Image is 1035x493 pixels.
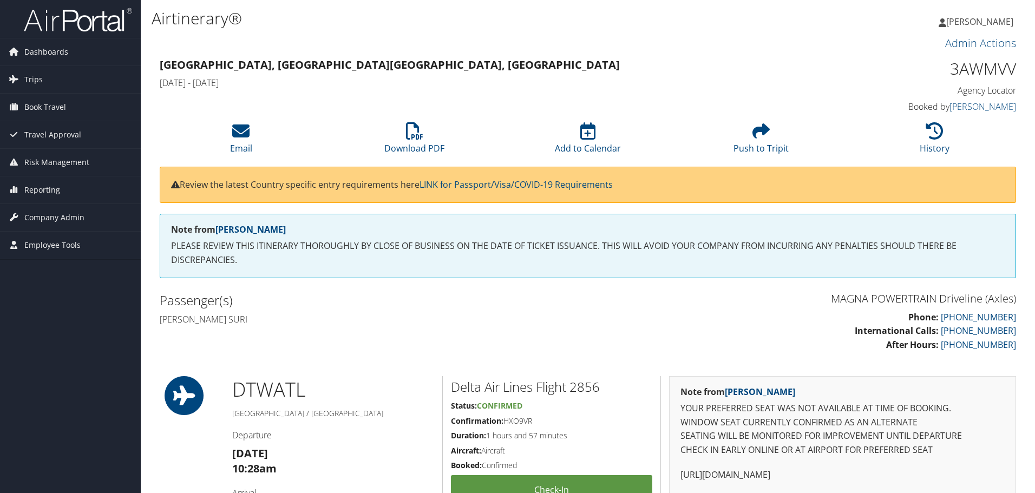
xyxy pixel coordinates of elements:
[215,224,286,235] a: [PERSON_NAME]
[160,313,580,325] h4: [PERSON_NAME] Suri
[555,128,621,154] a: Add to Calendar
[946,16,1013,28] span: [PERSON_NAME]
[855,325,939,337] strong: International Calls:
[171,224,286,235] strong: Note from
[945,36,1016,50] a: Admin Actions
[939,5,1024,38] a: [PERSON_NAME]
[420,179,613,190] a: LINK for Passport/Visa/COVID-19 Requirements
[814,84,1016,96] h4: Agency Locator
[451,460,652,471] h5: Confirmed
[596,291,1016,306] h3: MAGNA POWERTRAIN Driveline (Axles)
[160,57,620,72] strong: [GEOGRAPHIC_DATA], [GEOGRAPHIC_DATA] [GEOGRAPHIC_DATA], [GEOGRAPHIC_DATA]
[886,339,939,351] strong: After Hours:
[949,101,1016,113] a: [PERSON_NAME]
[232,429,434,441] h4: Departure
[451,416,652,426] h5: HXO9VR
[451,445,652,456] h5: Aircraft
[941,325,1016,337] a: [PHONE_NUMBER]
[152,7,733,30] h1: Airtinerary®
[160,291,580,310] h2: Passenger(s)
[160,77,798,89] h4: [DATE] - [DATE]
[680,402,1005,457] p: YOUR PREFERRED SEAT WAS NOT AVAILABLE AT TIME OF BOOKING. WINDOW SEAT CURRENTLY CONFIRMED AS AN A...
[232,376,434,403] h1: DTW ATL
[733,128,789,154] a: Push to Tripit
[451,430,652,441] h5: 1 hours and 57 minutes
[24,176,60,203] span: Reporting
[814,101,1016,113] h4: Booked by
[451,430,486,441] strong: Duration:
[230,128,252,154] a: Email
[232,461,277,476] strong: 10:28am
[725,386,795,398] a: [PERSON_NAME]
[24,204,84,231] span: Company Admin
[814,57,1016,80] h1: 3AWMVV
[171,239,1005,267] p: PLEASE REVIEW THIS ITINERARY THOROUGHLY BY CLOSE OF BUSINESS ON THE DATE OF TICKET ISSUANCE. THIS...
[24,232,81,259] span: Employee Tools
[232,446,268,461] strong: [DATE]
[24,66,43,93] span: Trips
[171,178,1005,192] p: Review the latest Country specific entry requirements here
[24,149,89,176] span: Risk Management
[451,445,481,456] strong: Aircraft:
[908,311,939,323] strong: Phone:
[24,7,132,32] img: airportal-logo.png
[384,128,444,154] a: Download PDF
[941,339,1016,351] a: [PHONE_NUMBER]
[24,38,68,65] span: Dashboards
[941,311,1016,323] a: [PHONE_NUMBER]
[680,468,1005,482] p: [URL][DOMAIN_NAME]
[451,416,503,426] strong: Confirmation:
[24,94,66,121] span: Book Travel
[232,408,434,419] h5: [GEOGRAPHIC_DATA] / [GEOGRAPHIC_DATA]
[451,378,652,396] h2: Delta Air Lines Flight 2856
[451,460,482,470] strong: Booked:
[477,400,522,411] span: Confirmed
[451,400,477,411] strong: Status:
[680,386,795,398] strong: Note from
[24,121,81,148] span: Travel Approval
[920,128,949,154] a: History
